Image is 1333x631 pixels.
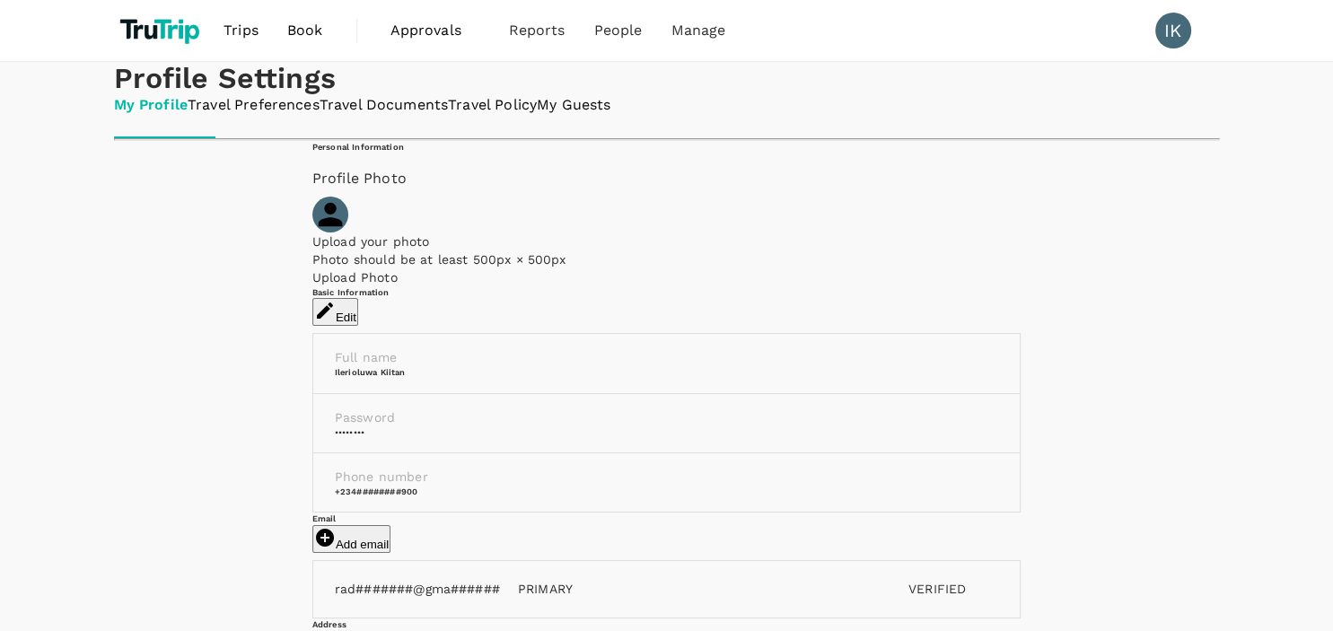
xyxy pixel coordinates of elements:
div: Personal Information [312,141,1021,153]
button: Add email [312,525,390,553]
a: Travel Preferences [188,95,320,116]
button: Edit [312,298,358,326]
div: Profile Photo [312,168,1021,189]
p: Full name [335,348,998,366]
a: My Guests [537,95,610,116]
div: Basic Information [312,286,1021,298]
p: Phone number [335,468,998,486]
span: Reports [509,20,566,41]
h6: +234########900 [335,486,998,497]
p: rad#######@gma###### [335,580,500,598]
p: Password [335,408,998,426]
span: PRIMARY [507,582,583,596]
h1: Profile Settings [114,62,1220,95]
span: Verified [908,582,966,596]
span: Manage [671,20,725,41]
div: Upload your photo [312,232,1021,250]
p: Photo should be at least 500px × 500px [312,250,1021,268]
h6: Ilerioluwa kiitan [335,366,998,378]
a: Travel Policy [448,95,537,116]
h6: •••••••• [335,426,998,438]
div: IK [1155,13,1191,48]
span: Trips [224,20,259,41]
span: Upload Photo [312,270,398,285]
span: Approvals [390,20,480,41]
a: My Profile [114,95,189,116]
div: Address [312,618,1021,630]
span: People [594,20,643,41]
a: Travel Documents [320,95,448,116]
img: TruTrip logo [114,11,210,50]
h6: Email [312,513,1021,524]
span: Book [287,20,323,41]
